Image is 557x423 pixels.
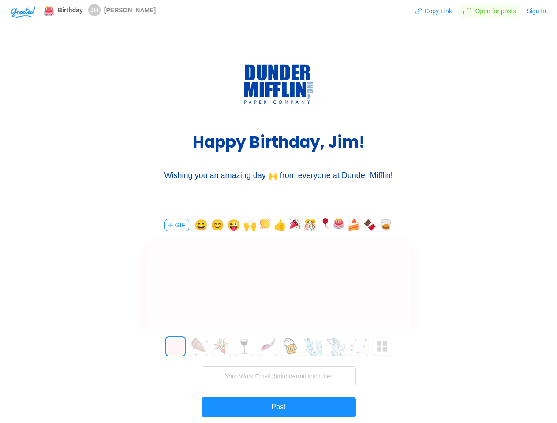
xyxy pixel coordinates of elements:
button: GIF [164,219,189,231]
button: emoji [347,218,360,232]
button: emoji [211,218,224,232]
button: emoji [363,218,377,232]
button: 5 [281,337,299,356]
button: 3 [235,337,254,356]
img: Greeted [377,341,388,352]
button: Sign In [526,4,546,18]
div: Wishing you an amazing day 🙌 from everyone at Dunder Mifflin! [146,170,411,181]
span: Birthday [58,7,83,14]
button: 1 [189,337,208,356]
span: emoji [44,4,54,16]
button: 8 [350,337,368,356]
button: emoji [379,218,393,232]
button: emoji [227,218,240,232]
button: emoji [320,218,330,232]
button: 4 [258,337,277,356]
button: emoji [260,218,270,232]
input: Your Work Email @dundermifflininc.net [202,366,356,386]
button: emoji [333,218,344,232]
button: 6 [304,337,322,356]
button: 0 [166,337,185,356]
span: Open for posts [458,4,521,18]
button: Copy Link [415,4,452,18]
img: Greeted [244,64,314,104]
img: Greeted [11,6,35,18]
button: 7 [327,337,345,356]
img: 🎂 [44,6,54,16]
button: 2 [212,337,231,356]
span: [PERSON_NAME] [104,7,156,14]
button: emoji [243,218,257,232]
span: JH [90,4,98,16]
button: emoji [290,218,300,232]
button: emoji [273,218,287,232]
button: emoji [303,218,317,232]
button: Post [202,397,356,417]
button: emoji [194,218,208,232]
